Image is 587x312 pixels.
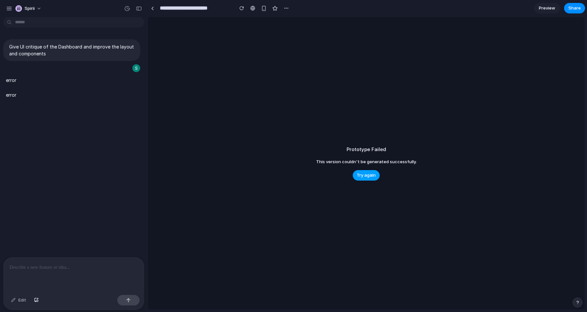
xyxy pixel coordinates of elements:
p: error [6,77,16,84]
span: Spirii [25,5,35,12]
span: Preview [539,5,555,11]
span: Share [568,5,581,11]
span: This version couldn't be generated successfully. [316,159,417,165]
h2: Prototype Failed [347,146,386,153]
p: error [6,91,16,98]
button: Spirii [13,3,45,14]
span: Try again [357,172,376,179]
a: Preview [534,3,560,13]
p: Give UI critique of the Dashboard and improve the layout and components [9,43,134,57]
button: Try again [353,170,380,181]
button: Share [564,3,585,13]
